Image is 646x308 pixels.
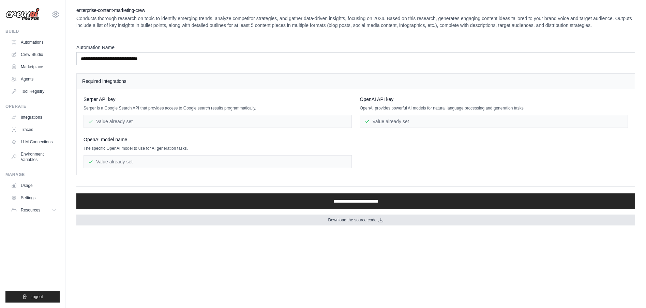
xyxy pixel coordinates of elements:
h4: Required Integrations [82,78,629,85]
a: Crew Studio [8,49,60,60]
div: Value already set [360,115,628,128]
img: Logo [5,8,40,21]
button: Logout [5,291,60,303]
a: LLM Connections [8,136,60,147]
a: Marketplace [8,61,60,72]
div: Manage [5,172,60,177]
a: Usage [8,180,60,191]
p: The specific OpenAI model to use for AI generation tasks. [84,146,352,151]
a: Tool Registry [8,86,60,97]
label: Automation Name [76,44,635,51]
p: OpenAI provides powerful AI models for natural language processing and generation tasks. [360,105,628,111]
a: Automations [8,37,60,48]
a: Download the source code [76,215,635,225]
div: Build [5,29,60,34]
a: Agents [8,74,60,85]
span: Resources [21,207,40,213]
span: Serper API key [84,96,115,103]
span: OpenAI API key [360,96,394,103]
span: Download the source code [328,217,376,223]
h2: enterprise-content-marketing-crew [76,7,635,14]
a: Traces [8,124,60,135]
a: Settings [8,192,60,203]
span: OpenAI model name [84,136,127,143]
span: Logout [30,294,43,299]
a: Environment Variables [8,149,60,165]
a: Integrations [8,112,60,123]
div: Value already set [84,115,352,128]
p: Conducts thorough research on topic to identify emerging trends, analyze competitor strategies, a... [76,15,635,29]
div: Operate [5,104,60,109]
div: Value already set [84,155,352,168]
button: Resources [8,205,60,216]
p: Serper is a Google Search API that provides access to Google search results programmatically. [84,105,352,111]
